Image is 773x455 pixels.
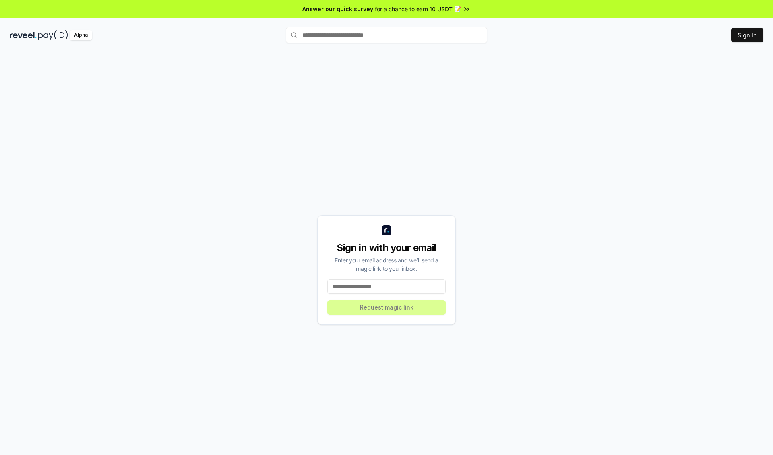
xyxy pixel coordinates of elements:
img: pay_id [38,30,68,40]
span: Answer our quick survey [302,5,373,13]
div: Enter your email address and we’ll send a magic link to your inbox. [327,256,446,273]
img: reveel_dark [10,30,37,40]
button: Sign In [731,28,763,42]
div: Alpha [70,30,92,40]
img: logo_small [382,225,391,235]
span: for a chance to earn 10 USDT 📝 [375,5,461,13]
div: Sign in with your email [327,241,446,254]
